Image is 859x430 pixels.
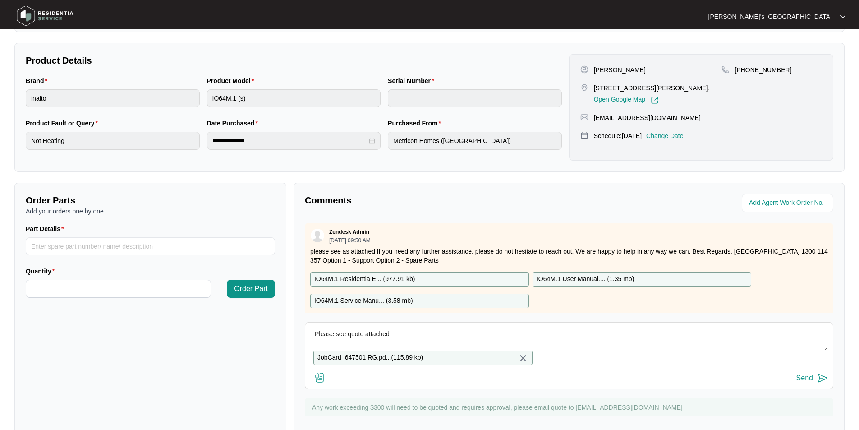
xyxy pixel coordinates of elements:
p: [PERSON_NAME]'s [GEOGRAPHIC_DATA] [708,12,832,21]
p: Order Parts [26,194,275,207]
p: Any work exceeding $300 will need to be quoted and requires approval, please email quote to [EMAI... [312,403,829,412]
label: Date Purchased [207,119,262,128]
p: Zendesk Admin [329,228,369,236]
input: Brand [26,89,200,107]
img: send-icon.svg [818,373,828,384]
img: dropdown arrow [840,14,845,19]
div: Send [796,374,813,382]
textarea: Please see quote attached [310,327,828,351]
input: Quantity [26,280,211,297]
p: IO64M.1 User Manual.... ( 1.35 mb ) [537,274,634,284]
img: map-pin [580,131,588,139]
label: Part Details [26,224,68,233]
label: Quantity [26,267,58,276]
p: [PERSON_NAME] [594,65,646,74]
p: [PHONE_NUMBER] [735,65,792,74]
input: Product Fault or Query [26,132,200,150]
a: Open Google Map [594,96,659,104]
p: please see as attached If you need any further assistance, please do not hesitate to reach out. W... [310,247,828,265]
img: map-pin [721,65,730,74]
p: IO64M.1 Service Manu... ( 3.58 mb ) [314,296,413,306]
p: [STREET_ADDRESS][PERSON_NAME], [594,83,710,92]
button: Send [796,372,828,384]
img: file-attachment-doc.svg [314,372,325,383]
p: JobCard_647501 RG.pd... ( 115.89 kb ) [317,353,423,363]
label: Product Model [207,76,258,85]
img: map-pin [580,113,588,121]
label: Purchased From [388,119,445,128]
label: Brand [26,76,51,85]
label: Product Fault or Query [26,119,101,128]
input: Date Purchased [212,136,367,145]
img: user.svg [311,229,324,242]
p: [DATE] 09:50 AM [329,238,371,243]
img: map-pin [580,83,588,92]
p: Add your orders one by one [26,207,275,216]
p: Comments [305,194,563,207]
img: Link-External [651,96,659,104]
img: user-pin [580,65,588,74]
p: [EMAIL_ADDRESS][DOMAIN_NAME] [594,113,701,122]
p: Schedule: [DATE] [594,131,642,140]
input: Purchased From [388,132,562,150]
span: Order Part [234,283,268,294]
p: Product Details [26,54,562,67]
p: IO64M.1 Residentia E... ( 977.91 kb ) [314,274,415,284]
input: Add Agent Work Order No. [749,198,828,208]
img: close [518,353,528,364]
button: Order Part [227,280,275,298]
img: residentia service logo [14,2,77,29]
input: Product Model [207,89,381,107]
label: Serial Number [388,76,437,85]
p: Change Date [646,131,684,140]
input: Part Details [26,237,275,255]
input: Serial Number [388,89,562,107]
